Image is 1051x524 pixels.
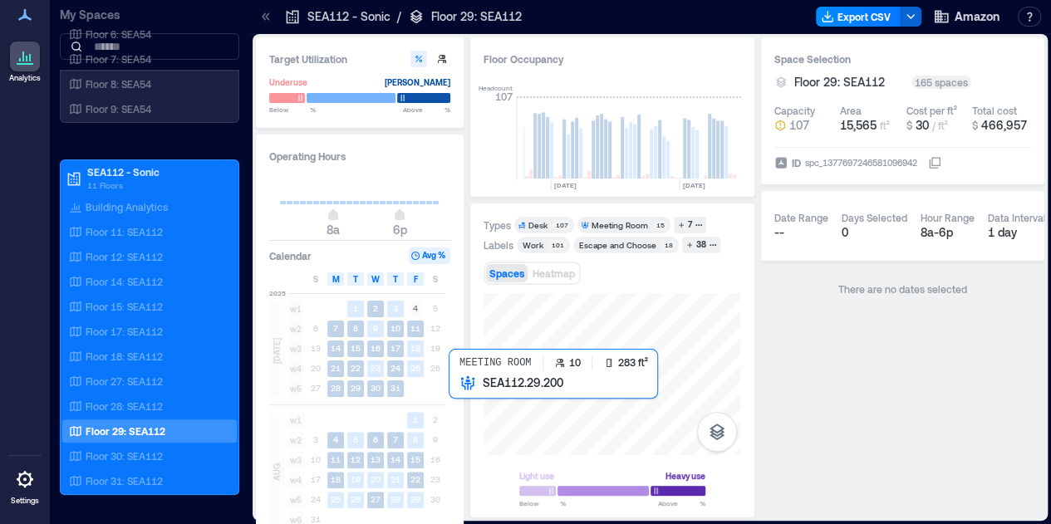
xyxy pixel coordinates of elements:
[87,179,227,192] p: 11 Floors
[840,118,877,132] span: 15,565
[988,224,1046,241] div: 1 day
[794,74,905,91] button: Floor 29: SEA112
[921,211,975,224] div: Hour Range
[653,220,667,230] div: 15
[287,340,304,357] span: w3
[287,412,304,429] span: w1
[86,52,151,66] p: Floor 7: SEA54
[373,303,378,313] text: 2
[86,399,163,413] p: Floor 28: SEA112
[270,338,283,364] span: [DATE]
[333,323,338,333] text: 7
[486,264,528,282] button: Spaces
[484,51,741,67] div: Floor Occupancy
[553,220,571,230] div: 107
[410,454,420,464] text: 15
[373,434,378,444] text: 6
[313,272,318,286] span: S
[390,383,400,393] text: 31
[433,272,438,286] span: S
[592,219,648,231] div: Meeting Room
[955,8,999,25] span: Amazon
[4,37,46,88] a: Analytics
[351,474,361,484] text: 19
[390,454,400,464] text: 14
[528,219,548,231] div: Desk
[409,247,450,264] button: Avg %
[86,474,163,487] p: Floor 31: SEA112
[351,383,361,393] text: 29
[287,492,304,508] span: w5
[11,496,39,506] p: Settings
[413,414,418,424] text: 1
[327,223,340,237] span: 8a
[685,218,695,233] div: 7
[928,3,1004,30] button: Amazon
[774,225,784,239] span: --
[371,454,381,464] text: 13
[269,105,316,115] span: Below %
[331,474,341,484] text: 18
[911,76,971,89] div: 165 spaces
[86,102,151,115] p: Floor 9: SEA54
[931,120,947,131] span: / ft²
[413,303,418,313] text: 4
[694,238,709,252] div: 38
[921,224,975,241] div: 8a - 6p
[661,240,675,250] div: 18
[86,27,151,41] p: Floor 6: SEA54
[533,267,575,279] span: Heatmap
[287,321,304,337] span: w2
[393,272,398,286] span: T
[371,474,381,484] text: 20
[353,272,358,286] span: T
[351,454,361,464] text: 12
[351,343,361,353] text: 15
[972,120,978,131] span: $
[838,283,967,295] span: There are no dates selected
[906,120,911,131] span: $
[307,8,390,25] p: SEA112 - Sonic
[484,218,511,232] div: Types
[86,300,163,313] p: Floor 15: SEA112
[523,239,543,251] div: Work
[371,363,381,373] text: 23
[86,77,151,91] p: Floor 8: SEA54
[906,104,956,117] div: Cost per ft²
[840,104,862,117] div: Area
[410,474,420,484] text: 22
[981,118,1027,132] span: 466,957
[774,211,828,224] div: Date Range
[393,303,398,313] text: 3
[353,303,358,313] text: 1
[351,494,361,504] text: 26
[579,239,656,251] div: Escape and Choose
[484,238,513,252] div: Labels
[774,51,1032,67] h3: Space Selection
[269,148,450,164] h3: Operating Hours
[371,272,380,286] span: W
[269,288,286,298] span: 2025
[519,498,566,508] span: Below %
[413,434,418,444] text: 8
[287,472,304,488] span: w4
[332,272,340,286] span: M
[682,237,720,253] button: 38
[842,224,907,241] div: 0
[794,74,885,91] span: Floor 29: SEA112
[390,474,400,484] text: 21
[554,181,577,189] text: [DATE]
[880,120,890,131] span: ft²
[331,363,341,373] text: 21
[665,468,705,484] div: Heavy use
[431,8,522,25] p: Floor 29: SEA112
[816,7,901,27] button: Export CSV
[928,156,941,169] button: IDspc_1377697246581096942
[397,8,401,25] p: /
[842,211,907,224] div: Days Selected
[331,343,341,353] text: 14
[906,117,965,134] button: $ 30 / ft²
[269,51,450,67] h3: Target Utilization
[988,211,1046,224] div: Data Interval
[353,434,358,444] text: 5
